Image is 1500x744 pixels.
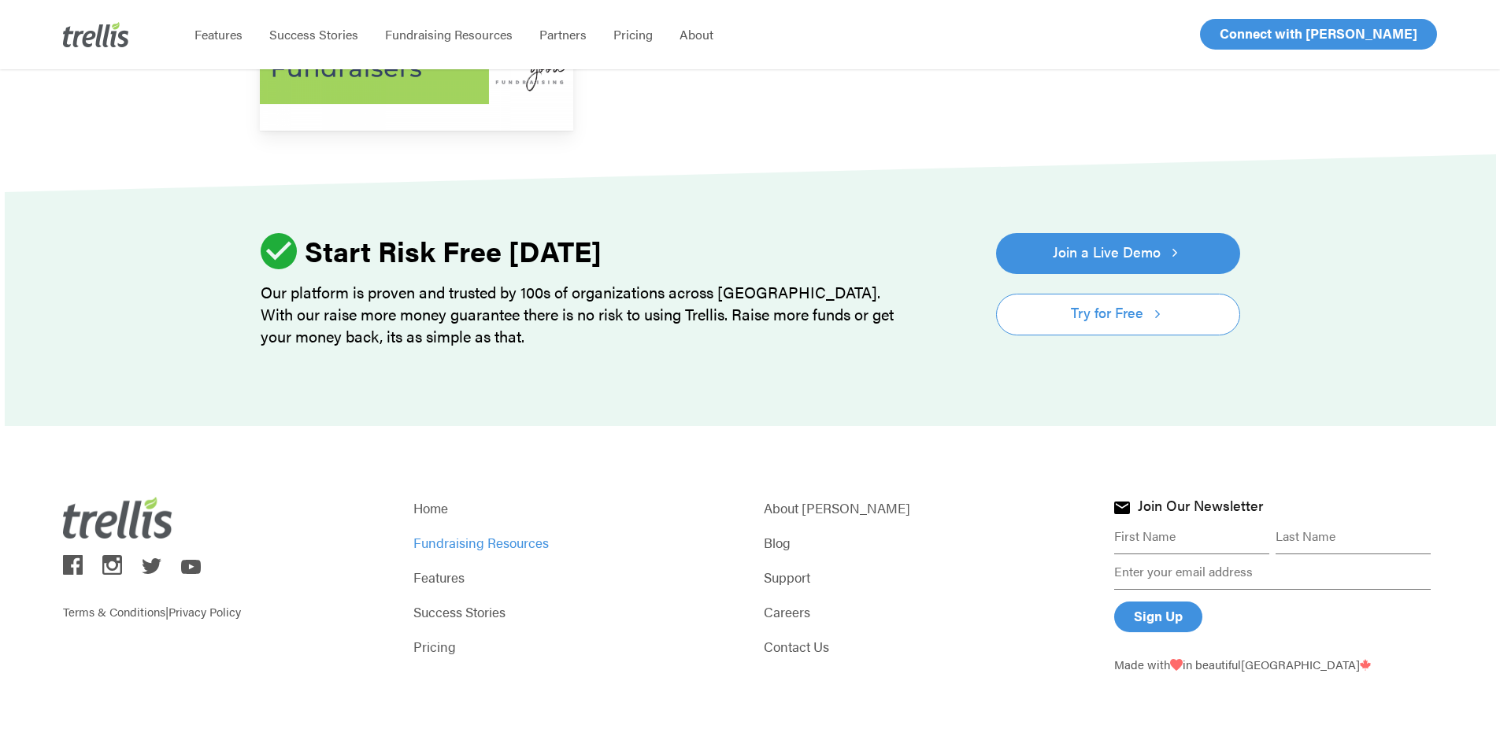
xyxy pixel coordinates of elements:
[385,25,513,43] span: Fundraising Resources
[181,560,201,574] img: trellis on youtube
[1114,519,1269,554] input: First Name
[539,25,587,43] span: Partners
[305,230,602,271] strong: Start Risk Free [DATE]
[1220,24,1417,43] span: Connect with [PERSON_NAME]
[764,566,1087,588] a: Support
[102,555,122,575] img: trellis on instagram
[261,281,907,347] p: Our platform is proven and trusted by 100s of organizations across [GEOGRAPHIC_DATA]. With our ra...
[413,566,736,588] a: Features
[1114,502,1130,514] img: Join Trellis Newsletter
[372,27,526,43] a: Fundraising Resources
[764,531,1087,553] a: Blog
[63,603,165,620] a: Terms & Conditions
[63,555,83,575] img: trellis on facebook
[1114,656,1437,673] p: Made with in beautiful
[261,233,297,269] img: ic_check_circle_46.svg
[764,635,1087,657] a: Contact Us
[1114,601,1202,632] input: Sign Up
[764,497,1087,519] a: About [PERSON_NAME]
[1138,498,1263,518] h4: Join Our Newsletter
[1276,519,1431,554] input: Last Name
[613,25,653,43] span: Pricing
[413,497,736,519] a: Home
[169,603,241,620] a: Privacy Policy
[63,497,173,539] img: Trellis Logo
[413,531,736,553] a: Fundraising Resources
[1114,554,1431,590] input: Enter your email address
[996,233,1240,274] a: Join a Live Demo
[194,25,243,43] span: Features
[680,25,713,43] span: About
[666,27,727,43] a: About
[63,579,386,620] p: |
[181,27,256,43] a: Features
[1170,659,1183,671] img: Love From Trellis
[1360,659,1371,671] img: Trellis - Canada
[413,635,736,657] a: Pricing
[1053,241,1161,263] span: Join a Live Demo
[142,558,161,574] img: trellis on twitter
[1071,302,1143,324] span: Try for Free
[413,601,736,623] a: Success Stories
[764,601,1087,623] a: Careers
[600,27,666,43] a: Pricing
[1241,656,1371,672] span: [GEOGRAPHIC_DATA]
[526,27,600,43] a: Partners
[1200,19,1437,50] a: Connect with [PERSON_NAME]
[996,294,1240,335] a: Try for Free
[269,25,358,43] span: Success Stories
[256,27,372,43] a: Success Stories
[63,22,129,47] img: Trellis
